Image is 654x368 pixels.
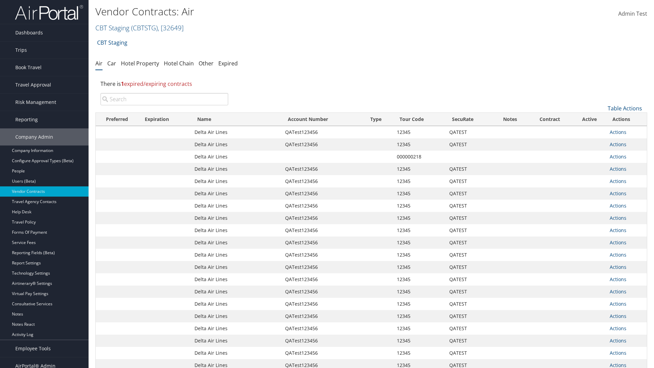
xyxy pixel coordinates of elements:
[15,340,51,357] span: Employee Tools
[121,80,124,88] strong: 1
[191,236,282,249] td: Delta Air Lines
[282,163,364,175] td: QATest123456
[608,105,642,112] a: Table Actions
[364,113,393,126] th: Type: activate to sort column ascending
[15,42,27,59] span: Trips
[191,113,282,126] th: Name: activate to sort column ascending
[610,166,626,172] a: Actions
[446,126,493,138] td: QATEST
[446,187,493,200] td: QATEST
[282,335,364,347] td: QATest123456
[191,175,282,187] td: Delta Air Lines
[446,224,493,236] td: QATEST
[15,94,56,111] span: Risk Management
[618,10,647,17] span: Admin Test
[446,286,493,298] td: QATEST
[610,325,626,332] a: Actions
[191,151,282,163] td: Delta Air Lines
[573,113,606,126] th: Active: activate to sort column ascending
[282,212,364,224] td: QATest123456
[191,163,282,175] td: Delta Air Lines
[610,350,626,356] a: Actions
[97,36,127,49] a: CBT Staging
[393,212,446,224] td: 12345
[393,138,446,151] td: 12345
[282,249,364,261] td: QATest123456
[610,215,626,221] a: Actions
[218,60,238,67] a: Expired
[527,113,573,126] th: Contract: activate to sort column ascending
[446,322,493,335] td: QATEST
[191,187,282,200] td: Delta Air Lines
[191,298,282,310] td: Delta Air Lines
[610,276,626,282] a: Actions
[610,313,626,319] a: Actions
[282,298,364,310] td: QATest123456
[610,239,626,246] a: Actions
[446,310,493,322] td: QATEST
[191,347,282,359] td: Delta Air Lines
[393,273,446,286] td: 12345
[610,227,626,233] a: Actions
[610,153,626,160] a: Actions
[95,75,647,93] div: There is
[393,151,446,163] td: 000000218
[191,335,282,347] td: Delta Air Lines
[282,200,364,212] td: QATest123456
[393,322,446,335] td: 12345
[610,202,626,209] a: Actions
[95,23,184,32] a: CBT Staging
[158,23,184,32] span: , [ 32649 ]
[191,322,282,335] td: Delta Air Lines
[493,113,527,126] th: Notes: activate to sort column ascending
[446,347,493,359] td: QATEST
[610,129,626,135] a: Actions
[393,200,446,212] td: 12345
[610,190,626,197] a: Actions
[610,288,626,295] a: Actions
[191,249,282,261] td: Delta Air Lines
[191,286,282,298] td: Delta Air Lines
[95,60,103,67] a: Air
[282,273,364,286] td: QATest123456
[393,163,446,175] td: 12345
[446,163,493,175] td: QATEST
[95,4,463,19] h1: Vendor Contracts: Air
[446,236,493,249] td: QATEST
[393,126,446,138] td: 12345
[282,138,364,151] td: QATest123456
[393,347,446,359] td: 12345
[282,113,364,126] th: Account Number: activate to sort column ascending
[282,347,364,359] td: QATest123456
[15,24,43,41] span: Dashboards
[191,212,282,224] td: Delta Air Lines
[393,187,446,200] td: 12345
[446,175,493,187] td: QATEST
[199,60,214,67] a: Other
[15,59,42,76] span: Book Travel
[393,113,446,126] th: Tour Code: activate to sort column ascending
[393,175,446,187] td: 12345
[446,298,493,310] td: QATEST
[610,337,626,344] a: Actions
[15,76,51,93] span: Travel Approval
[131,23,158,32] span: ( CBTSTG )
[610,178,626,184] a: Actions
[191,138,282,151] td: Delta Air Lines
[282,261,364,273] td: QATest123456
[393,224,446,236] td: 12345
[15,111,38,128] span: Reporting
[446,113,493,126] th: SecuRate: activate to sort column ascending
[610,301,626,307] a: Actions
[606,113,647,126] th: Actions
[610,251,626,258] a: Actions
[191,273,282,286] td: Delta Air Lines
[610,141,626,148] a: Actions
[121,80,192,88] span: expired/expiring contracts
[107,60,116,67] a: Car
[191,261,282,273] td: Delta Air Lines
[282,126,364,138] td: QATest123456
[191,126,282,138] td: Delta Air Lines
[446,273,493,286] td: QATEST
[610,264,626,270] a: Actions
